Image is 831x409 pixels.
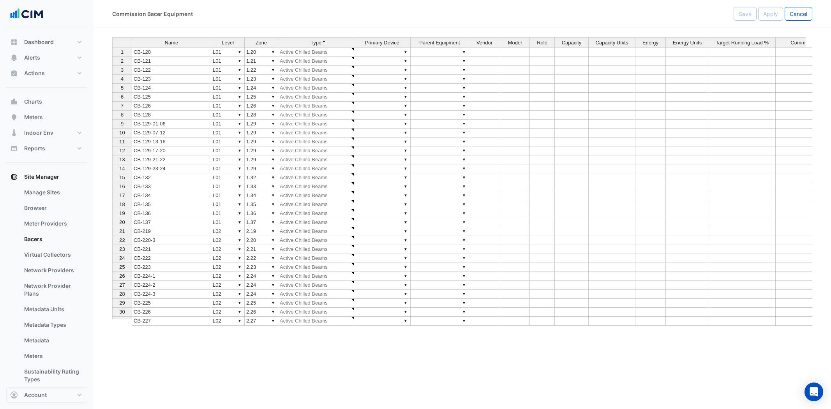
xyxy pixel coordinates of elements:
[165,40,178,46] span: Name
[278,120,354,129] td: Active Chilled Beams
[132,155,211,164] td: CB-129-21-22
[211,164,245,173] td: L01
[245,281,278,290] td: 2.24
[236,57,243,65] div: ▼
[402,218,409,226] div: ▼
[461,209,467,217] div: ▼
[245,317,278,326] td: 2.27
[461,75,467,83] div: ▼
[236,138,243,146] div: ▼
[211,102,245,111] td: L01
[270,93,276,101] div: ▼
[132,164,211,173] td: CB-129-23-24
[245,138,278,146] td: 1.29
[245,93,278,102] td: 1.25
[119,148,125,153] span: 12
[211,209,245,218] td: L01
[245,66,278,75] td: 1.22
[18,278,87,301] a: Network Provider Plans
[278,66,354,75] td: Active Chilled Beams
[132,93,211,102] td: CB-125
[270,209,276,217] div: ▼
[245,191,278,200] td: 1.34
[245,245,278,254] td: 2.21
[132,317,211,326] td: CB-227
[10,113,18,121] app-icon: Meters
[132,236,211,245] td: CB-220-3
[211,155,245,164] td: L01
[278,75,354,84] td: Active Chilled Beams
[119,246,125,252] span: 23
[236,254,243,262] div: ▼
[402,227,409,235] div: ▼
[245,272,278,281] td: 2.24
[211,66,245,75] td: L01
[211,146,245,155] td: L01
[278,164,354,173] td: Active Chilled Beams
[18,364,87,387] a: Sustainability Rating Types
[211,254,245,263] td: L02
[365,40,399,46] span: Primary Device
[132,308,211,317] td: CB-226
[402,245,409,253] div: ▼
[461,93,467,101] div: ▼
[245,227,278,236] td: 2.19
[10,38,18,46] app-icon: Dashboard
[24,98,42,106] span: Charts
[6,109,87,125] button: Meters
[402,146,409,155] div: ▼
[270,57,276,65] div: ▼
[461,245,467,253] div: ▼
[245,218,278,227] td: 1.37
[270,48,276,56] div: ▼
[10,69,18,77] app-icon: Actions
[121,85,124,91] span: 5
[461,66,467,74] div: ▼
[132,227,211,236] td: CB-219
[236,93,243,101] div: ▼
[10,129,18,137] app-icon: Indoor Env
[278,218,354,227] td: Active Chilled Beams
[278,129,354,138] td: Active Chilled Beams
[211,111,245,120] td: L01
[119,201,125,207] span: 18
[10,145,18,152] app-icon: Reports
[24,54,40,62] span: Alerts
[270,75,276,83] div: ▼
[278,281,354,290] td: Active Chilled Beams
[270,227,276,235] div: ▼
[119,183,125,189] span: 16
[270,191,276,199] div: ▼
[278,48,354,57] td: Active Chilled Beams
[562,40,582,46] span: Capacity
[121,121,124,127] span: 9
[119,130,125,136] span: 10
[236,191,243,199] div: ▼
[270,254,276,262] div: ▼
[278,263,354,272] td: Active Chilled Beams
[24,69,45,77] span: Actions
[278,272,354,281] td: Active Chilled Beams
[211,299,245,308] td: L02
[236,236,243,244] div: ▼
[132,66,211,75] td: CB-122
[245,308,278,317] td: 2.26
[10,98,18,106] app-icon: Charts
[278,227,354,236] td: Active Chilled Beams
[211,281,245,290] td: L02
[6,65,87,81] button: Actions
[236,75,243,83] div: ▼
[211,236,245,245] td: L02
[402,102,409,110] div: ▼
[245,155,278,164] td: 1.29
[18,263,87,278] a: Network Providers
[132,146,211,155] td: CB-129-17-20
[270,146,276,155] div: ▼
[270,218,276,226] div: ▼
[402,138,409,146] div: ▼
[245,254,278,263] td: 2.22
[236,120,243,128] div: ▼
[270,84,276,92] div: ▼
[461,218,467,226] div: ▼
[236,66,243,74] div: ▼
